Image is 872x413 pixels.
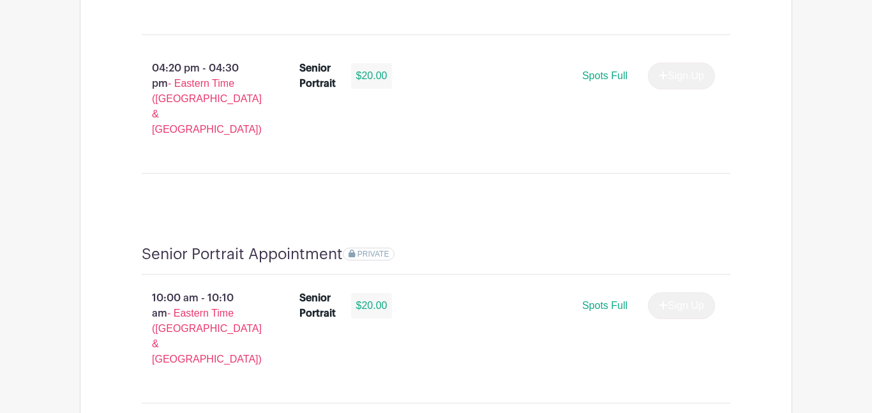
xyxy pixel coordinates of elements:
span: - Eastern Time ([GEOGRAPHIC_DATA] & [GEOGRAPHIC_DATA]) [152,308,262,364]
div: $20.00 [351,293,393,319]
span: Spots Full [582,300,628,311]
p: 04:20 pm - 04:30 pm [121,56,279,142]
span: Spots Full [582,70,628,81]
h4: Senior Portrait Appointment [142,245,343,264]
div: Senior Portrait [299,61,336,91]
span: PRIVATE [357,250,389,259]
p: 10:00 am - 10:10 am [121,285,279,372]
div: Senior Portrait [299,290,336,321]
span: - Eastern Time ([GEOGRAPHIC_DATA] & [GEOGRAPHIC_DATA]) [152,78,262,135]
div: $20.00 [351,63,393,89]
